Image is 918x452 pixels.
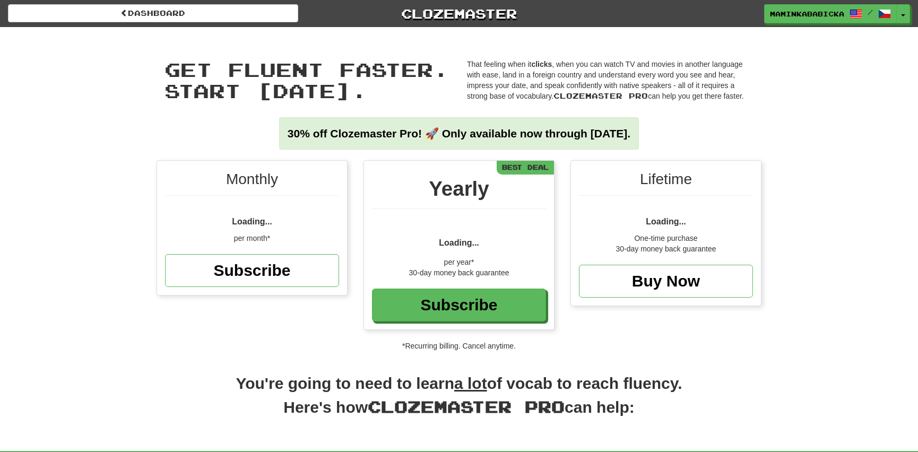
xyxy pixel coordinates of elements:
span: Get fluent faster. Start [DATE]. [164,58,449,102]
span: / [868,8,873,16]
strong: 30% off Clozemaster Pro! 🚀 Only available now through [DATE]. [288,127,630,140]
a: Clozemaster [314,4,604,23]
a: Buy Now [579,265,753,298]
span: Loading... [646,217,686,226]
div: 30-day money back guarantee [372,267,546,278]
span: maminkababicka [770,9,844,19]
a: maminkababicka / [764,4,897,23]
div: 30-day money back guarantee [579,244,753,254]
div: per month* [165,233,339,244]
span: Loading... [439,238,479,247]
div: Lifetime [579,169,753,196]
h2: You're going to need to learn of vocab to reach fluency. Here's how can help: [157,372,761,430]
span: Loading... [232,217,272,226]
a: Dashboard [8,4,298,22]
span: Clozemaster Pro [553,91,648,100]
a: Subscribe [165,254,339,287]
div: Best Deal [497,161,554,174]
strong: clicks [531,60,552,68]
p: That feeling when it , when you can watch TV and movies in another language with ease, land in a ... [467,59,754,101]
div: per year* [372,257,546,267]
div: Monthly [165,169,339,196]
u: a lot [454,375,487,392]
a: Subscribe [372,289,546,321]
span: Clozemaster Pro [368,397,565,416]
div: Yearly [372,174,546,209]
div: One-time purchase [579,233,753,244]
